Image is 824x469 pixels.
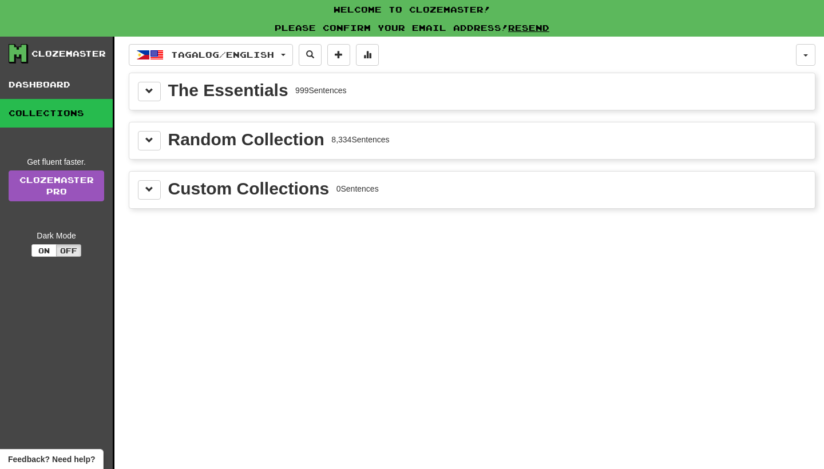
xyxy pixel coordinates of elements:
button: Search sentences [299,44,322,66]
button: More stats [356,44,379,66]
button: On [31,244,57,257]
a: ClozemasterPro [9,170,104,201]
div: Clozemaster [31,48,106,59]
div: Get fluent faster. [9,156,104,168]
button: Add sentence to collection [327,44,350,66]
button: Off [56,244,81,257]
div: 8,334 Sentences [331,134,389,145]
div: Random Collection [168,131,324,148]
div: Dark Mode [9,230,104,241]
div: Custom Collections [168,180,330,197]
button: Tagalog/English [129,44,293,66]
div: 0 Sentences [336,183,379,194]
span: Tagalog / English [171,50,274,59]
div: The Essentials [168,82,288,99]
span: Open feedback widget [8,454,95,465]
div: 999 Sentences [295,85,347,96]
a: Resend [508,23,549,33]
